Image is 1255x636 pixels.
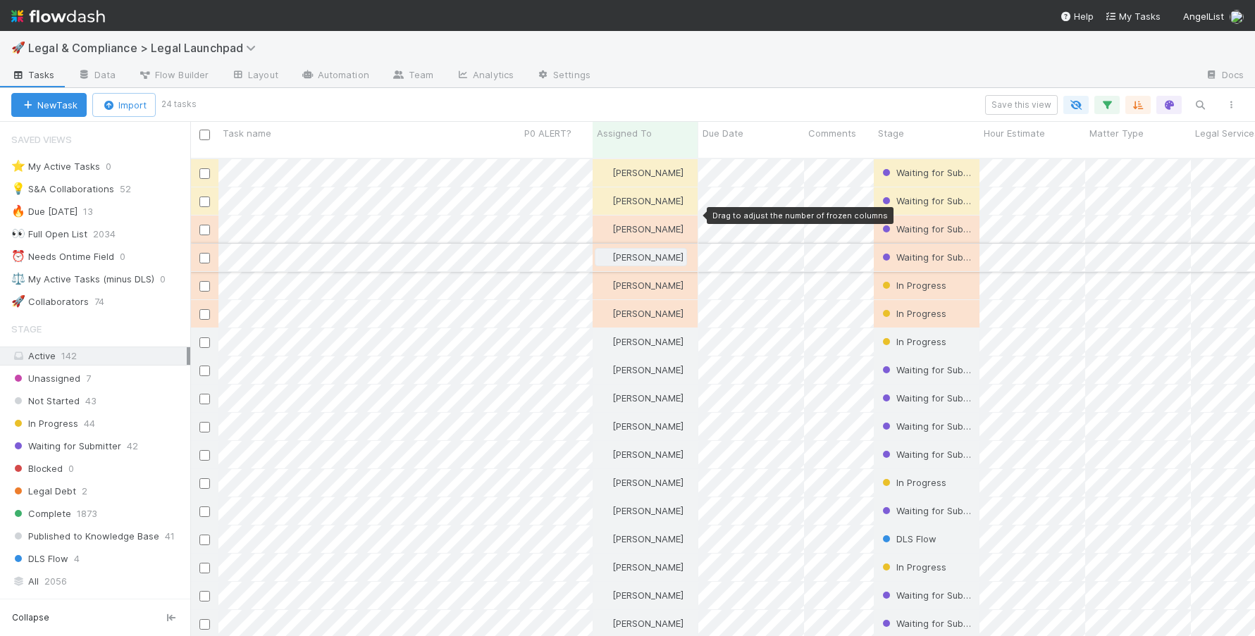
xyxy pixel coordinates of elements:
[599,195,610,206] img: avatar_b5be9b1b-4537-4870-b8e7-50cc2287641b.png
[878,126,904,140] span: Stage
[199,478,210,489] input: Toggle Row Selected
[199,394,210,404] input: Toggle Row Selected
[11,347,187,365] div: Active
[599,223,610,235] img: avatar_b5be9b1b-4537-4870-b8e7-50cc2287641b.png
[525,65,602,87] a: Settings
[12,611,49,624] span: Collapse
[599,392,610,404] img: avatar_b5be9b1b-4537-4870-b8e7-50cc2287641b.png
[11,205,25,217] span: 🔥
[599,590,610,601] img: avatar_b5be9b1b-4537-4870-b8e7-50cc2287641b.png
[598,306,684,320] div: [PERSON_NAME]
[1194,65,1255,87] a: Docs
[879,194,972,208] div: Waiting for Submitter
[85,392,97,410] span: 43
[879,447,972,461] div: Waiting for Submitter
[11,573,187,590] div: All
[127,65,220,87] a: Flow Builder
[1105,11,1161,22] span: My Tasks
[598,335,684,349] div: [PERSON_NAME]
[11,270,154,288] div: My Active Tasks (minus DLS)
[199,591,210,601] input: Toggle Row Selected
[68,460,74,478] span: 0
[599,561,610,573] img: avatar_b5be9b1b-4537-4870-b8e7-50cc2287641b.png
[612,477,684,488] span: [PERSON_NAME]
[879,560,946,574] div: In Progress
[599,449,610,460] img: avatar_b5be9b1b-4537-4870-b8e7-50cc2287641b.png
[879,251,989,263] span: Waiting for Submitter
[612,223,684,235] span: [PERSON_NAME]
[879,306,946,320] div: In Progress
[879,336,946,347] span: In Progress
[11,250,25,262] span: ⏰
[120,248,140,266] span: 0
[1089,126,1144,140] span: Matter Type
[11,392,80,410] span: Not Started
[1183,11,1224,22] span: AngelList
[11,180,114,198] div: S&A Collaborations
[879,590,989,601] span: Waiting for Submitter
[74,550,80,568] span: 4
[598,194,684,208] div: [PERSON_NAME]
[879,195,989,206] span: Waiting for Submitter
[160,270,180,288] span: 0
[11,293,89,311] div: Collaborators
[199,309,210,320] input: Toggle Row Selected
[598,447,684,461] div: [PERSON_NAME]
[11,528,159,545] span: Published to Knowledge Base
[598,588,684,602] div: [PERSON_NAME]
[11,505,71,523] span: Complete
[598,222,684,236] div: [PERSON_NAME]
[879,308,946,319] span: In Progress
[11,370,80,387] span: Unassigned
[612,280,684,291] span: [PERSON_NAME]
[77,505,97,523] span: 1873
[199,337,210,348] input: Toggle Row Selected
[28,41,263,55] span: Legal & Compliance > Legal Launchpad
[599,618,610,629] img: avatar_b5be9b1b-4537-4870-b8e7-50cc2287641b.png
[599,364,610,375] img: avatar_b5be9b1b-4537-4870-b8e7-50cc2287641b.png
[11,158,100,175] div: My Active Tasks
[11,203,78,220] div: Due [DATE]
[879,363,972,377] div: Waiting for Submitter
[597,126,652,140] span: Assigned To
[199,281,210,292] input: Toggle Row Selected
[199,619,210,630] input: Toggle Row Selected
[161,98,197,111] small: 24 tasks
[11,315,42,343] span: Stage
[11,415,78,432] span: In Progress
[879,278,946,292] div: In Progress
[11,482,76,500] span: Legal Debt
[879,533,936,544] span: DLS Flow
[599,251,610,263] img: avatar_b5be9b1b-4537-4870-b8e7-50cc2287641b.png
[879,449,989,460] span: Waiting for Submitter
[598,250,684,264] div: [PERSON_NAME]
[599,167,610,178] img: avatar_b5be9b1b-4537-4870-b8e7-50cc2287641b.png
[808,126,856,140] span: Comments
[11,437,121,455] span: Waiting for Submitter
[92,93,156,117] button: Import
[703,126,743,140] span: Due Date
[984,126,1045,140] span: Hour Estimate
[120,180,145,198] span: 52
[879,223,989,235] span: Waiting for Submitter
[11,93,87,117] button: NewTask
[199,366,210,376] input: Toggle Row Selected
[11,125,72,154] span: Saved Views
[11,160,25,172] span: ⭐
[612,308,684,319] span: [PERSON_NAME]
[44,573,67,590] span: 2056
[223,126,271,140] span: Task name
[612,561,684,573] span: [PERSON_NAME]
[612,505,684,516] span: [PERSON_NAME]
[93,225,130,243] span: 2034
[879,616,972,630] div: Waiting for Submitter
[199,563,210,573] input: Toggle Row Selected
[11,594,73,623] span: Assigned To
[612,449,684,460] span: [PERSON_NAME]
[11,273,25,285] span: ⚖️
[879,420,989,432] span: Waiting for Submitter
[599,477,610,488] img: avatar_b5be9b1b-4537-4870-b8e7-50cc2287641b.png
[127,437,138,455] span: 42
[879,477,946,488] span: In Progress
[290,65,381,87] a: Automation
